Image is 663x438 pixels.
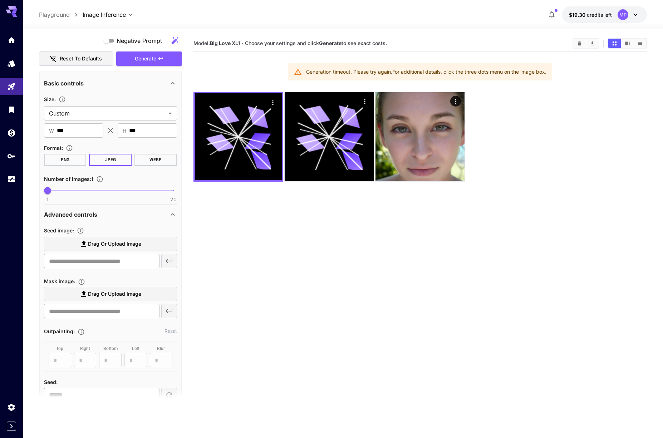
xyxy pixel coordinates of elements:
nav: breadcrumb [39,10,83,19]
div: Settings [7,403,16,412]
span: credits left [587,12,612,18]
div: Playground [7,82,16,91]
div: Actions [267,97,278,108]
button: Generate [116,51,182,66]
span: 20 [170,196,177,203]
span: Size : [44,96,56,102]
button: Expand sidebar [7,422,16,431]
div: MP [618,9,628,20]
button: Clear All [573,39,586,48]
b: Generate [319,40,342,46]
div: Show media in grid viewShow media in video viewShow media in list view [608,38,647,49]
button: Reset to defaults [39,51,113,66]
div: Models [7,59,16,68]
button: Choose the file format for the output image. [63,144,76,152]
div: Clear AllDownload All [573,38,599,49]
span: Mask image : [44,278,75,284]
span: Choose your settings and click to see exact costs. [245,40,387,46]
span: Custom [49,109,166,118]
span: Model: [193,40,240,46]
div: Wallet [7,128,16,137]
span: Image Inference [83,10,126,19]
div: Generation timeout. Please try again. For additional details, click the three dots menu on the im... [306,65,546,78]
button: Download All [586,39,599,48]
div: A seed image is required to use outpainting [44,341,177,372]
div: Actions [359,96,370,107]
span: $19.30 [569,12,587,18]
span: W [49,127,54,135]
button: Upload a mask image to define the area to edit, or use the Mask Editor to create one from your se... [75,278,88,285]
button: Extends the image boundaries in specified directions. [75,328,88,335]
span: Drag or upload image [88,290,141,299]
div: Basic controls [44,75,177,92]
span: Number of images : 1 [44,176,93,182]
span: Format : [44,145,63,151]
div: Usage [7,175,16,184]
button: Show media in grid view [608,39,621,48]
button: Adjust the dimensions of the generated image by specifying its width and height in pixels, or sel... [56,96,69,103]
div: Library [7,105,16,114]
span: Seed image : [44,227,74,233]
button: JPEG [89,154,132,166]
label: Drag or upload image [44,287,177,301]
a: Playground [39,10,70,19]
div: Actions [451,96,461,107]
span: Drag or upload image [88,240,141,248]
button: Specify how many images to generate in a single request. Each image generation will be charged se... [93,176,106,183]
button: Show media in video view [621,39,634,48]
img: 2Q== [375,92,465,181]
b: Big Love XL1 [210,40,240,46]
div: $19.30056 [569,11,612,19]
button: Show media in list view [634,39,646,48]
div: Seed Image is required! [44,277,177,321]
label: Drag or upload image [44,237,177,251]
span: Negative Prompt [117,36,162,45]
div: Advanced controls [44,206,177,223]
p: Advanced controls [44,210,97,219]
p: Basic controls [44,79,84,88]
button: PNG [44,154,87,166]
span: Seed : [44,379,58,385]
span: Outpainting : [44,328,75,334]
button: Upload a reference image to guide the result. This is needed for Image-to-Image or Inpainting. Su... [74,227,87,234]
span: 1 [46,196,49,203]
div: API Keys [7,152,16,161]
button: Reset [164,328,177,335]
button: WEBP [134,154,177,166]
span: Generate [135,54,156,63]
div: Home [7,36,16,45]
span: H [123,127,126,135]
p: · [242,39,244,48]
button: $19.30056MP [562,6,647,23]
